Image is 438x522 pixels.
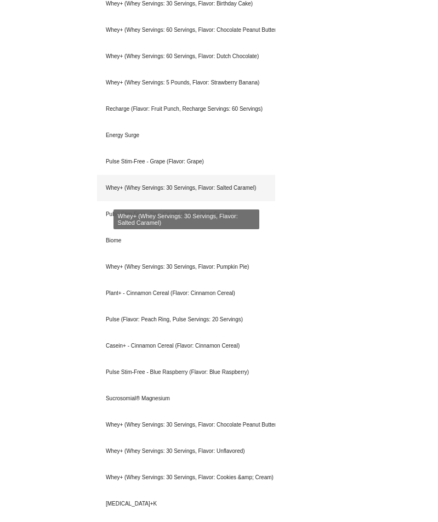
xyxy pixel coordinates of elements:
[97,175,275,201] div: Whey+ (Whey Servings: 30 Servings, Flavor: Salted Caramel)
[97,464,275,491] div: Whey+ (Whey Servings: 30 Servings, Flavor: Cookies &amp; Cream)
[97,280,275,307] div: Plant+ - Cinnamon Cereal (Flavor: Cinnamon Cereal)
[97,254,275,280] div: Whey+ (Whey Servings: 30 Servings, Flavor: Pumpkin Pie)
[97,149,275,175] div: Pulse Stim-Free - Grape (Flavor: Grape)
[97,122,275,149] div: Energy Surge
[97,96,275,122] div: Recharge (Flavor: Fruit Punch, Recharge Servings: 60 Servings)
[97,333,275,359] div: Casein+ - Cinnamon Cereal (Flavor: Cinnamon Cereal)
[97,201,275,228] div: Pulse Stim-Free - Sour Candy (Flavor: Sour Candy)
[97,70,275,96] div: Whey+ (Whey Servings: 5 Pounds, Flavor: Strawberry Banana)
[97,228,275,254] div: Biome
[97,438,275,464] div: Whey+ (Whey Servings: 30 Servings, Flavor: Unflavored)
[97,359,275,385] div: Pulse Stim-Free - Blue Raspberry (Flavor: Blue Raspberry)
[97,491,275,517] div: [MEDICAL_DATA]+K
[97,412,275,438] div: Whey+ (Whey Servings: 30 Servings, Flavor: Chocolate Peanut Butter)
[97,307,275,333] div: Pulse (Flavor: Peach Ring, Pulse Servings: 20 Servings)
[97,17,275,43] div: Whey+ (Whey Servings: 60 Servings, Flavor: Chocolate Peanut Butter)
[97,43,275,70] div: Whey+ (Whey Servings: 60 Servings, Flavor: Dutch Chocolate)
[97,385,275,412] div: Sucrosomial® Magnesium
